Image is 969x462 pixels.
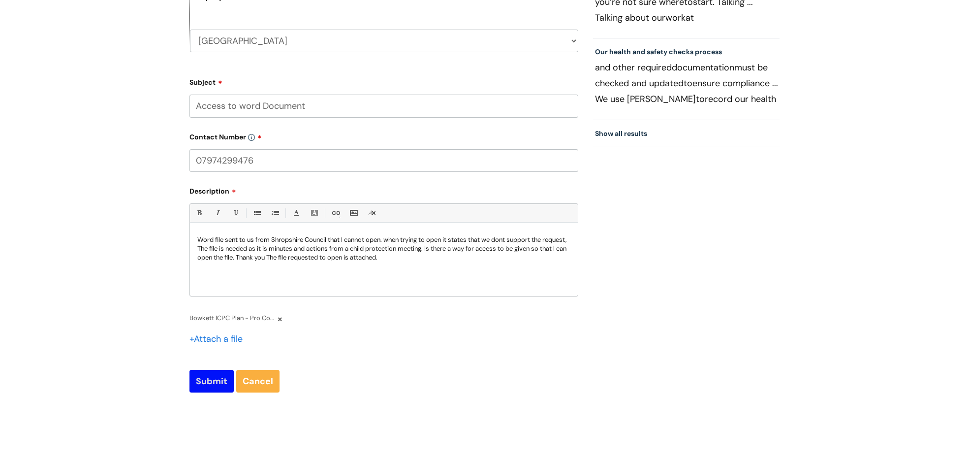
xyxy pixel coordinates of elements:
[347,207,360,219] a: Insert Image...
[189,312,276,324] span: Bowkett ICPC Plan - Pro Copy (1).docx (146.00 KB ) -
[672,62,734,73] span: documentation
[684,77,692,89] span: to
[250,207,263,219] a: • Unordered List (Ctrl-Shift-7)
[366,207,378,219] a: Remove formatting (Ctrl-\)
[248,134,255,141] img: info-icon.svg
[189,184,578,196] label: Description
[665,12,686,24] span: work
[189,333,194,345] span: +
[189,75,578,87] label: Subject
[229,207,242,219] a: Underline(Ctrl-U)
[269,207,281,219] a: 1. Ordered List (Ctrl-Shift-8)
[290,207,302,219] a: Font Color
[595,47,722,56] a: Our health and safety checks process
[308,207,320,219] a: Back Color
[193,207,205,219] a: Bold (Ctrl-B)
[329,207,342,219] a: Link
[197,235,570,262] p: Word file sent to us from Shropshire Council that I cannot open. when trying to open it states th...
[211,207,223,219] a: Italic (Ctrl-I)
[236,370,280,393] a: Cancel
[595,129,647,138] a: Show all results
[189,130,578,141] label: Contact Number
[189,331,249,347] div: Attach a file
[595,60,778,107] p: and other required must be checked and updated ensure compliance ... We use [PERSON_NAME] record ...
[189,370,234,393] input: Submit
[696,93,705,105] span: to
